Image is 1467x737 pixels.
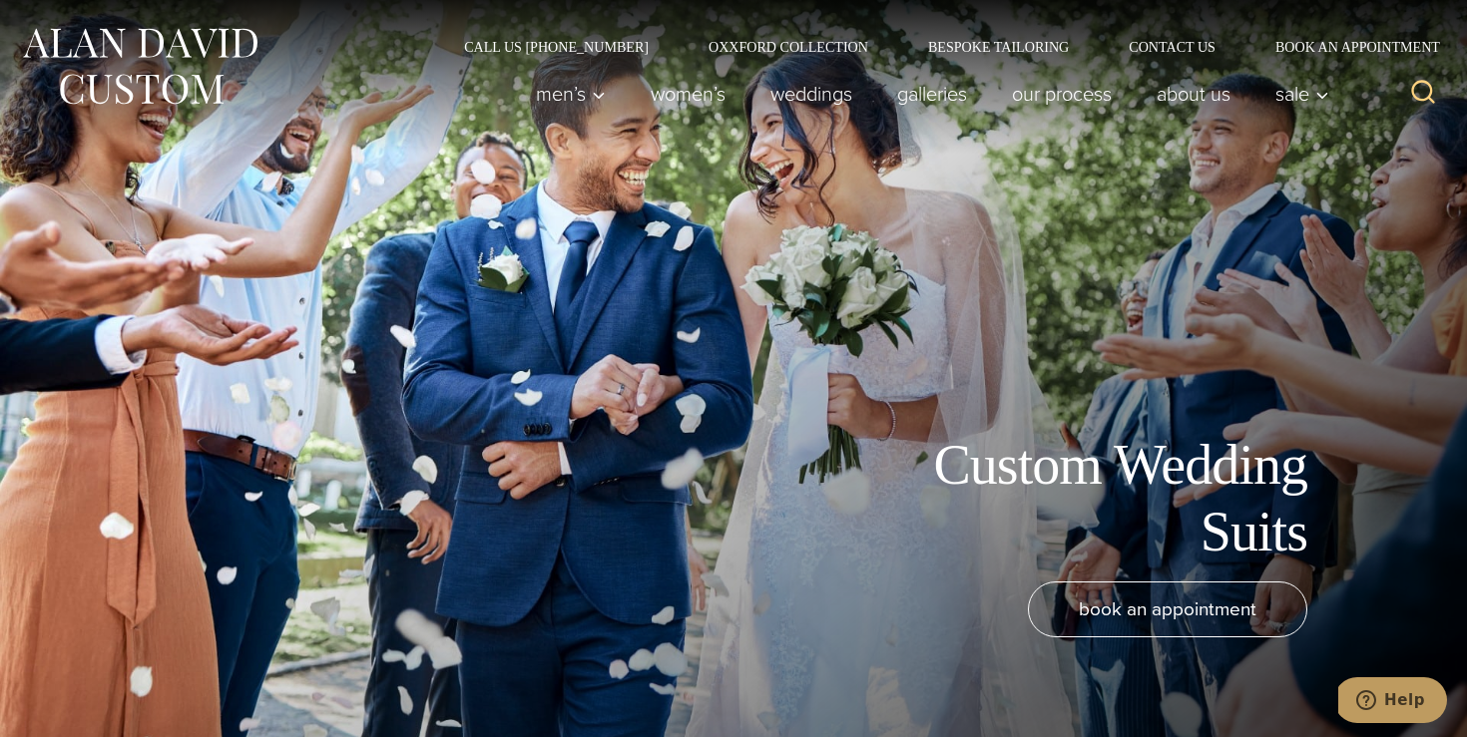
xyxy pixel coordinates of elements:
[748,74,875,114] a: weddings
[1079,594,1256,623] span: book an appointment
[514,74,629,114] button: Men’s sub menu toggle
[875,74,990,114] a: Galleries
[1245,40,1447,54] a: Book an Appointment
[1135,74,1253,114] a: About Us
[898,40,1099,54] a: Bespoke Tailoring
[629,74,748,114] a: Women’s
[1338,677,1447,727] iframe: Opens a widget where you can chat to one of our agents
[1028,581,1307,637] a: book an appointment
[990,74,1135,114] a: Our Process
[1399,70,1447,118] button: View Search Form
[1253,74,1340,114] button: Sale sub menu toggle
[434,40,1447,54] nav: Secondary Navigation
[1099,40,1245,54] a: Contact Us
[20,22,259,111] img: Alan David Custom
[858,432,1307,565] h1: Custom Wedding Suits
[434,40,679,54] a: Call Us [PHONE_NUMBER]
[679,40,898,54] a: Oxxford Collection
[514,74,1340,114] nav: Primary Navigation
